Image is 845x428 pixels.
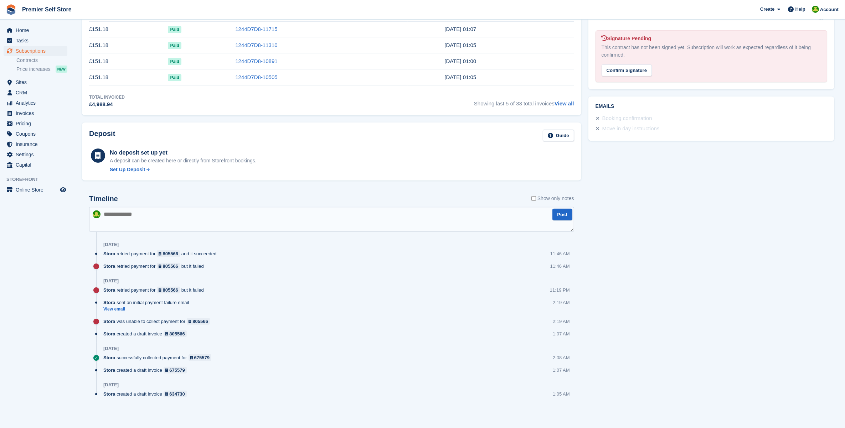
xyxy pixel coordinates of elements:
[103,263,207,270] div: retried payment for but it failed
[157,250,180,257] a: 805566
[550,287,570,293] div: 11:19 PM
[553,354,570,361] div: 2:08 AM
[16,150,58,160] span: Settings
[16,65,67,73] a: Price increases NEW
[103,263,115,270] span: Stora
[812,6,819,13] img: Millie Walcroft
[6,4,16,15] img: stora-icon-8386f47178a22dfd0bd8f6a31ec36ba5ce8667c1dd55bd0f319d3a0aa187defe.svg
[4,88,67,98] a: menu
[4,25,67,35] a: menu
[531,195,536,202] input: Show only notes
[553,391,570,397] div: 1:05 AM
[48,9,213,22] div: Hey [PERSON_NAME]! We'd love to know...what's the thing about using Stora?
[235,58,277,64] a: 1244D7D8-10891
[16,66,51,73] span: Price increases
[157,287,180,293] a: 805566
[168,26,181,33] span: Paid
[16,36,58,46] span: Tasks
[110,148,257,157] div: No deposit set up yet
[103,391,190,397] div: created a draft invoice
[89,53,168,69] td: £151.18
[596,104,827,109] h2: Emails
[103,299,115,306] span: Stora
[103,367,190,374] div: created a draft invoice
[103,287,207,293] div: retried payment for but it failed
[164,330,187,337] a: 805566
[89,69,168,85] td: £151.18
[194,354,210,361] div: 675579
[169,367,185,374] div: 675579
[16,57,67,64] a: Contracts
[602,63,652,69] a: Confirm Signature
[169,330,185,337] div: 805566
[6,176,71,183] span: Storefront
[103,367,115,374] span: Stora
[103,330,115,337] span: Stora
[4,46,67,56] a: menu
[56,66,67,73] div: NEW
[168,74,181,81] span: Paid
[16,25,58,35] span: Home
[192,318,208,325] div: 805566
[89,94,125,100] div: Total Invoiced
[553,318,570,325] div: 2:19 AM
[89,21,168,37] td: £151.18
[4,98,67,108] a: menu
[531,195,574,202] label: Show only notes
[168,42,181,49] span: Paid
[164,367,187,374] a: 675579
[103,242,119,247] div: [DATE]
[103,287,115,293] span: Stora
[602,114,652,123] div: Booking confirmation
[163,287,178,293] div: 805566
[187,318,210,325] a: 805566
[820,6,839,13] span: Account
[550,250,570,257] div: 11:46 AM
[103,391,115,397] span: Stora
[602,64,652,76] div: Confirm Signature
[602,35,821,42] div: Signature Pending
[48,10,195,22] b: most annoying
[16,108,58,118] span: Invoices
[103,299,192,306] div: sent an initial payment failure email
[444,26,476,32] time: 2025-08-04 00:07:07 UTC
[16,139,58,149] span: Insurance
[16,98,58,108] span: Analytics
[244,11,249,15] div: Close survey
[543,130,574,141] a: Guide
[4,150,67,160] a: menu
[552,209,572,220] button: Post
[235,26,277,32] a: 1244D7D8-11715
[602,125,660,133] div: Move in day instructions
[4,129,67,139] a: menu
[157,263,180,270] a: 805566
[195,26,205,40] button: Submit your response
[16,46,58,56] span: Subscriptions
[16,88,58,98] span: CRM
[163,250,178,257] div: 805566
[189,354,212,361] a: 675579
[110,166,145,173] div: Set Up Deposit
[103,318,213,325] div: was unable to collect payment for
[4,119,67,129] a: menu
[168,58,181,65] span: Paid
[444,42,476,48] time: 2025-07-04 00:05:31 UTC
[4,139,67,149] a: menu
[59,186,67,194] a: Preview store
[553,367,570,374] div: 1:07 AM
[48,26,195,40] textarea: Give it to us straight... we can take it
[103,278,119,284] div: [DATE]
[89,195,118,203] h2: Timeline
[103,330,190,337] div: created a draft invoice
[19,4,74,15] a: Premier Self Store
[16,77,58,87] span: Sites
[553,330,570,337] div: 1:07 AM
[103,354,215,361] div: successfully collected payment for
[89,37,168,53] td: £151.18
[16,160,58,170] span: Capital
[760,6,774,13] span: Create
[555,100,574,106] a: View all
[444,58,476,64] time: 2025-06-04 00:00:19 UTC
[444,74,476,80] time: 2025-05-04 00:05:25 UTC
[169,391,185,397] div: 634730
